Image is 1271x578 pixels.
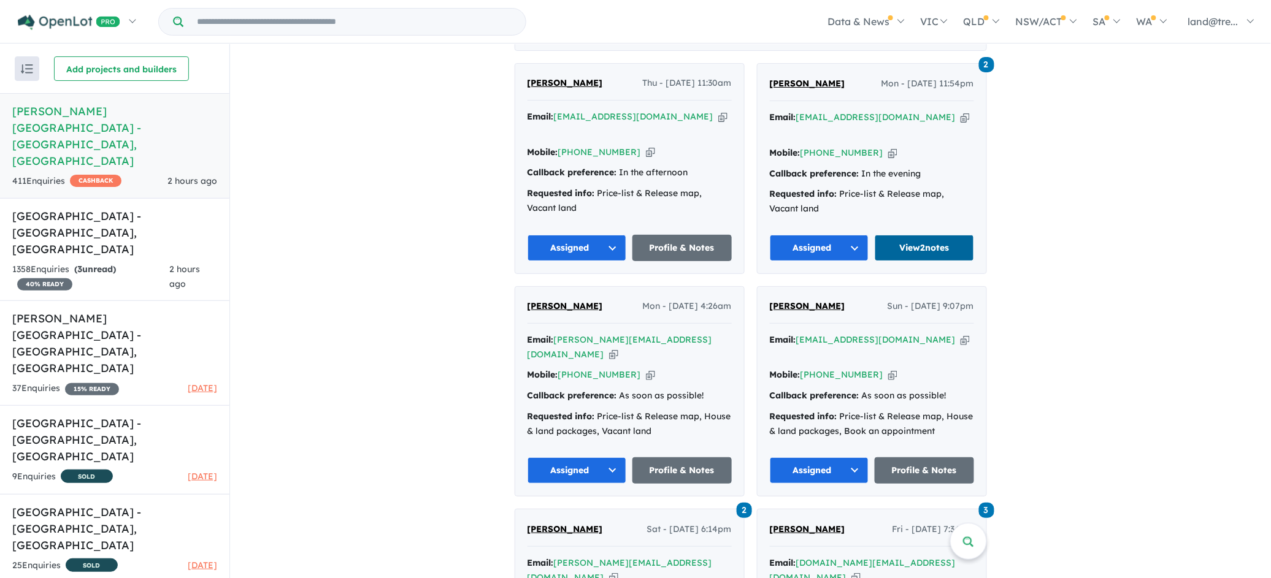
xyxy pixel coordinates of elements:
[770,522,845,537] a: [PERSON_NAME]
[893,522,974,537] span: Fri - [DATE] 7:34am
[881,77,974,91] span: Mon - [DATE] 11:54pm
[528,300,603,311] span: [PERSON_NAME]
[979,503,994,518] span: 3
[632,235,732,261] a: Profile & Notes
[528,390,617,401] strong: Callback preference:
[770,188,837,199] strong: Requested info:
[188,560,217,571] span: [DATE]
[646,146,655,159] button: Copy
[770,389,974,403] div: As soon as possible!
[632,457,732,484] a: Profile & Notes
[188,471,217,482] span: [DATE]
[770,390,859,401] strong: Callback preference:
[770,411,837,422] strong: Requested info:
[961,333,970,346] button: Copy
[186,9,523,35] input: Try estate name, suburb, builder or developer
[18,15,120,30] img: Openlot PRO Logo White
[61,470,113,483] span: SOLD
[801,147,883,158] a: [PHONE_NUMBER]
[558,369,641,380] a: [PHONE_NUMBER]
[169,264,200,289] span: 2 hours ago
[528,165,732,180] div: In the afternoon
[796,334,956,345] a: [EMAIL_ADDRESS][DOMAIN_NAME]
[961,111,970,124] button: Copy
[12,174,121,189] div: 411 Enquir ies
[770,235,869,261] button: Assigned
[979,57,994,72] span: 2
[770,557,796,568] strong: Email:
[528,299,603,314] a: [PERSON_NAME]
[770,147,801,158] strong: Mobile:
[65,383,119,395] span: 15 % READY
[888,146,897,159] button: Copy
[528,409,732,439] div: Price-list & Release map, House & land packages, Vacant land
[770,77,845,91] a: [PERSON_NAME]
[528,167,617,178] strong: Callback preference:
[77,264,82,275] span: 3
[12,470,113,485] div: 9 Enquir ies
[12,381,119,396] div: 37 Enquir ies
[528,457,627,484] button: Assigned
[54,56,189,81] button: Add projects and builders
[1188,15,1238,28] span: land@tre...
[528,334,712,360] a: [PERSON_NAME][EMAIL_ADDRESS][DOMAIN_NAME]
[66,558,118,572] span: SOLD
[558,146,641,158] a: [PHONE_NUMBER]
[21,64,33,74] img: sort.svg
[74,264,116,275] strong: ( unread)
[646,368,655,381] button: Copy
[12,504,217,553] h5: [GEOGRAPHIC_DATA] - [GEOGRAPHIC_DATA] , [GEOGRAPHIC_DATA]
[770,334,796,345] strong: Email:
[770,299,845,314] a: [PERSON_NAME]
[737,501,752,518] a: 2
[528,369,558,380] strong: Mobile:
[167,175,217,186] span: 2 hours ago
[979,56,994,72] a: 2
[528,77,603,88] span: [PERSON_NAME]
[528,188,595,199] strong: Requested info:
[12,103,217,169] h5: [PERSON_NAME][GEOGRAPHIC_DATA] - [GEOGRAPHIC_DATA] , [GEOGRAPHIC_DATA]
[770,409,974,439] div: Price-list & Release map, House & land packages, Book an appointment
[609,348,618,361] button: Copy
[528,334,554,345] strong: Email:
[888,368,897,381] button: Copy
[770,457,869,484] button: Assigned
[528,186,732,216] div: Price-list & Release map, Vacant land
[528,411,595,422] strong: Requested info:
[528,557,554,568] strong: Email:
[554,111,713,122] a: [EMAIL_ADDRESS][DOMAIN_NAME]
[528,522,603,537] a: [PERSON_NAME]
[801,369,883,380] a: [PHONE_NUMBER]
[528,146,558,158] strong: Mobile:
[770,369,801,380] strong: Mobile:
[875,235,974,261] a: View2notes
[528,111,554,122] strong: Email:
[12,262,169,292] div: 1358 Enquir ies
[770,168,859,179] strong: Callback preference:
[12,558,118,574] div: 25 Enquir ies
[770,187,974,216] div: Price-list & Release map, Vacant land
[528,389,732,403] div: As soon as possible!
[770,78,845,89] span: [PERSON_NAME]
[528,76,603,91] a: [PERSON_NAME]
[643,299,732,314] span: Mon - [DATE] 4:26am
[737,503,752,518] span: 2
[643,76,732,91] span: Thu - [DATE] 11:30am
[188,382,217,394] span: [DATE]
[770,167,974,181] div: In the evening
[979,501,994,518] a: 3
[528,235,627,261] button: Assigned
[70,175,121,187] span: CASHBACK
[12,208,217,257] h5: [GEOGRAPHIC_DATA] - [GEOGRAPHIC_DATA] , [GEOGRAPHIC_DATA]
[796,112,956,123] a: [EMAIL_ADDRESS][DOMAIN_NAME]
[12,415,217,465] h5: [GEOGRAPHIC_DATA] - [GEOGRAPHIC_DATA] , [GEOGRAPHIC_DATA]
[770,112,796,123] strong: Email:
[875,457,974,484] a: Profile & Notes
[17,278,72,291] span: 40 % READY
[12,310,217,376] h5: [PERSON_NAME] [GEOGRAPHIC_DATA] - [GEOGRAPHIC_DATA] , [GEOGRAPHIC_DATA]
[888,299,974,314] span: Sun - [DATE] 9:07pm
[647,522,732,537] span: Sat - [DATE] 6:14pm
[770,300,845,311] span: [PERSON_NAME]
[770,523,845,534] span: [PERSON_NAME]
[718,110,728,123] button: Copy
